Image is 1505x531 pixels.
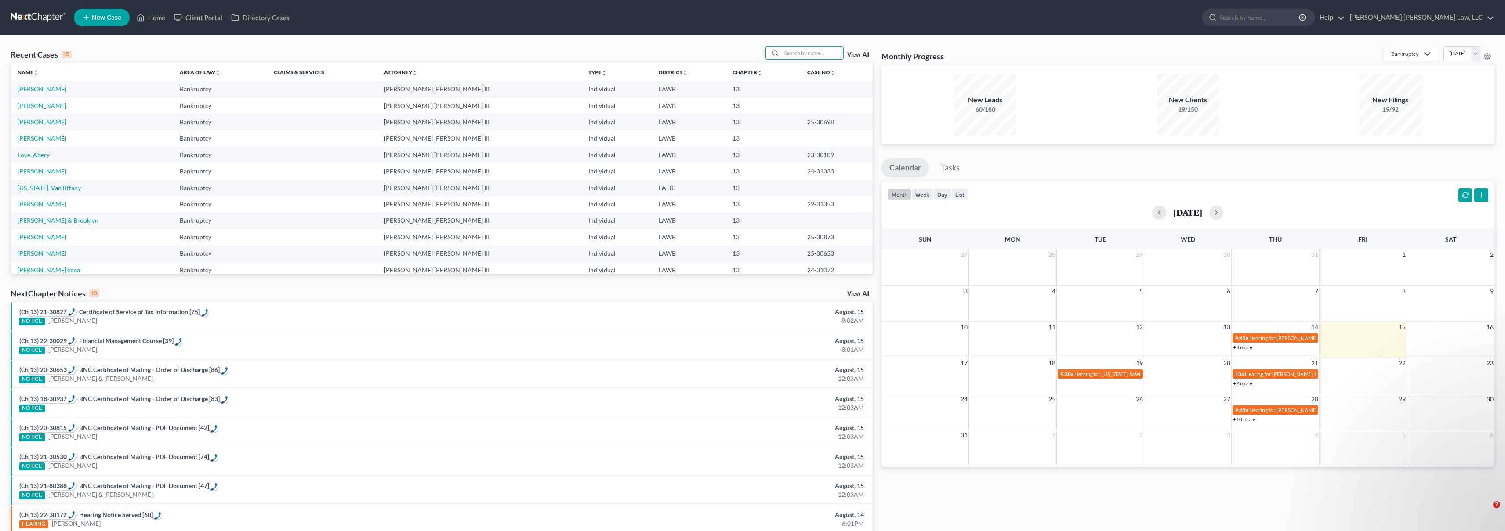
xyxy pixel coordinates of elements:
td: 13 [725,262,801,278]
i: unfold_more [830,70,835,76]
a: View All [847,291,869,297]
td: LAWB [652,262,725,278]
span: Tue [1095,235,1106,243]
a: [PERSON_NAME] [PERSON_NAME] Law, LLC [1345,10,1494,25]
div: August, 15 [588,481,863,490]
span: 4 [1051,286,1056,296]
a: Directory Cases [227,10,294,25]
button: week [911,188,933,200]
span: 9:45a [1235,335,1248,341]
span: 12 [1135,322,1144,332]
td: 23-30109 [800,147,872,163]
span: 2 [1489,249,1494,260]
div: 6:01PM [588,519,863,528]
a: [PERSON_NAME] [18,200,66,208]
div: Call: 13) 21-80388 [29,481,76,490]
img: hfpfyWBK5wQHBAGPgDf9c6qAYOxxMAAAAASUVORK5CYII= [68,337,75,345]
span: 6 [1489,430,1494,441]
a: (Ch13) 18-30937- BNC Certificate of Mailing - Order of Discharge [83] [19,395,220,402]
td: Bankruptcy [173,196,267,212]
div: August, 14 [588,510,863,519]
div: August, 15 [588,452,863,461]
span: 5 [1401,430,1407,441]
div: NOTICE [19,462,45,470]
a: [PERSON_NAME] [48,345,97,354]
td: Bankruptcy [173,114,267,130]
td: 13 [725,229,801,245]
div: NOTICE [19,318,45,325]
td: [PERSON_NAME] [PERSON_NAME] III [377,81,581,97]
td: Bankruptcy [173,163,267,179]
div: Call: 13) 21-30827 [200,307,208,316]
span: 16 [1486,322,1494,332]
a: [PERSON_NAME] [18,233,66,241]
td: Individual [581,163,652,179]
span: 2 [1139,430,1144,441]
td: [PERSON_NAME] [PERSON_NAME] III [377,213,581,229]
div: New Clients [1157,95,1219,105]
a: (Ch13) 21-30827- Certificate of Service of Tax Information [75] [19,308,200,315]
a: (Ch13) 20-30815- BNC Certificate of Mailing - PDF Document [42] [19,424,209,431]
td: LAWB [652,196,725,212]
span: Fri [1358,235,1367,243]
span: New Case [92,14,121,21]
div: 12:03AM [588,490,863,499]
img: hfpfyWBK5wQHBAGPgDf9c6qAYOxxMAAAAASUVORK5CYII= [154,512,161,520]
span: 1 [1051,430,1056,441]
a: Attorneyunfold_more [384,69,417,76]
div: Call: 13) 20-30815 [29,423,76,432]
div: 9:02AM [588,316,863,325]
td: [PERSON_NAME] [PERSON_NAME] III [377,114,581,130]
span: Mon [1005,235,1020,243]
span: 10a [1235,371,1244,377]
a: Districtunfold_more [659,69,688,76]
td: LAWB [652,163,725,179]
div: Call: 13) 20-30653 [29,365,76,374]
td: Individual [581,229,652,245]
span: 30 [1486,394,1494,405]
td: LAWB [652,229,725,245]
div: 8:01AM [588,345,863,354]
span: 9:30a [1060,371,1073,377]
span: Sat [1445,235,1456,243]
span: 30 [1222,249,1231,260]
a: (Ch13) 20-30653- BNC Certificate of Mailing - Order of Discharge [86] [19,366,220,373]
span: 3 [1226,430,1231,441]
a: Home [132,10,170,25]
a: [PERSON_NAME] [18,118,66,126]
img: hfpfyWBK5wQHBAGPgDf9c6qAYOxxMAAAAASUVORK5CYII= [221,367,228,375]
img: hfpfyWBK5wQHBAGPgDf9c6qAYOxxMAAAAASUVORK5CYII= [210,425,218,433]
td: Individual [581,213,652,229]
div: Call: 13) 20-30653 [220,365,228,374]
div: 19/150 [1157,105,1219,114]
td: Bankruptcy [173,180,267,196]
td: LAWB [652,147,725,163]
td: 13 [725,114,801,130]
a: [PERSON_NAME] & [PERSON_NAME] [48,490,153,499]
span: 20 [1222,358,1231,368]
a: Love, Abery [18,151,50,159]
span: 18 [1048,358,1056,368]
a: +3 more [1233,344,1252,350]
div: Call: 13) 22-30172 [153,510,161,519]
div: Call: 13) 20-30815 [209,423,218,432]
td: Individual [581,147,652,163]
td: 13 [725,98,801,114]
span: 8 [1401,286,1407,296]
td: 13 [725,163,801,179]
a: +2 more [1233,380,1252,387]
a: View All [847,52,869,58]
span: 22 [1398,358,1407,368]
i: unfold_more [33,70,39,76]
a: [PERSON_NAME] [48,432,97,441]
td: [PERSON_NAME] [PERSON_NAME] III [377,246,581,262]
a: [PERSON_NAME] [48,461,97,470]
a: [PERSON_NAME]'ocea [18,266,80,274]
td: 25-30873 [800,229,872,245]
img: hfpfyWBK5wQHBAGPgDf9c6qAYOxxMAAAAASUVORK5CYII= [210,454,218,462]
a: [PERSON_NAME] & [PERSON_NAME] [48,374,153,383]
div: NextChapter Notices [11,288,99,299]
a: Nameunfold_more [18,69,39,76]
div: Call: 13) 18-30937 [220,394,228,403]
a: [PERSON_NAME] [18,134,66,142]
